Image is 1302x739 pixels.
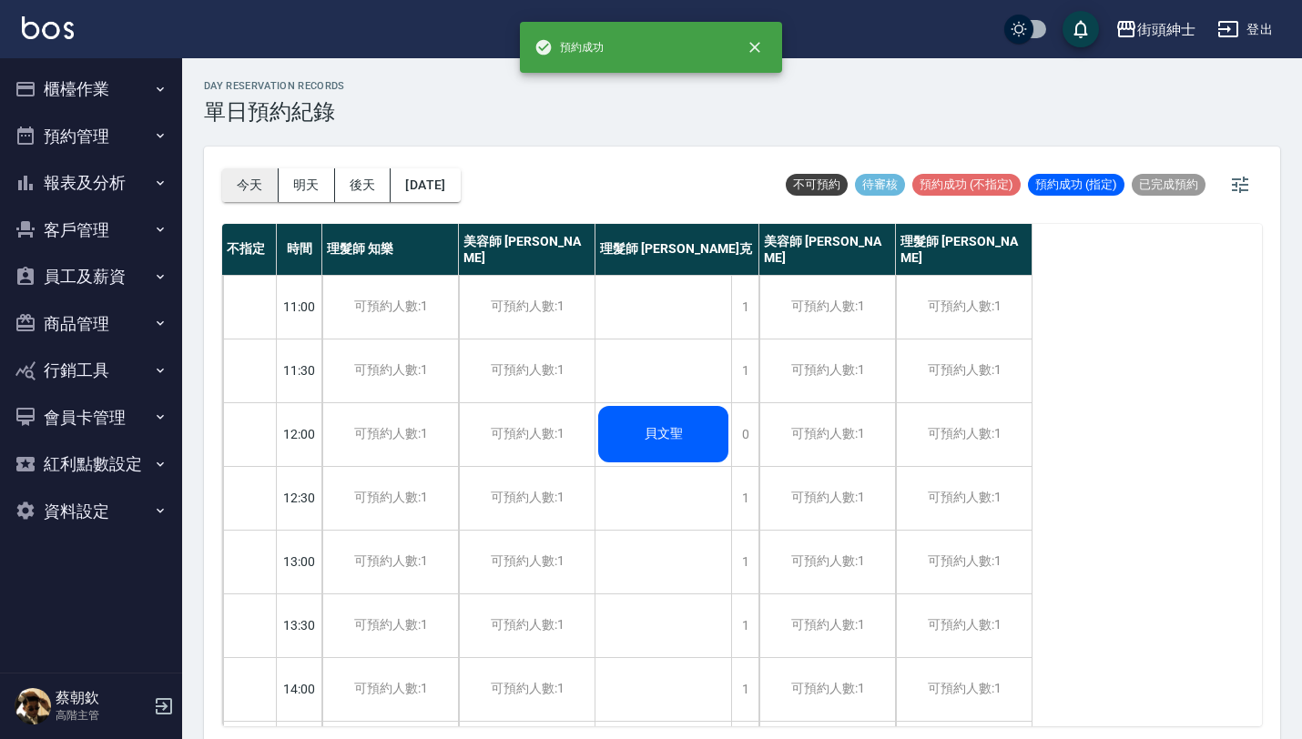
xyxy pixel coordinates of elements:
div: 可預約人數:1 [459,403,595,466]
div: 理髮師 [PERSON_NAME]克 [595,224,759,275]
div: 13:30 [277,593,322,657]
p: 高階主管 [56,707,148,724]
div: 街頭紳士 [1137,18,1195,41]
h5: 蔡朝欽 [56,689,148,707]
div: 可預約人數:1 [322,531,458,593]
div: 可預約人數:1 [896,531,1032,593]
div: 可預約人數:1 [322,658,458,721]
div: 可預約人數:1 [759,403,895,466]
span: 預約成功 (指定) [1028,177,1124,193]
button: 預約管理 [7,113,175,160]
span: 待審核 [855,177,905,193]
h2: day Reservation records [204,80,345,92]
div: 可預約人數:1 [896,658,1032,721]
div: 可預約人數:1 [459,276,595,339]
button: 會員卡管理 [7,394,175,441]
span: 貝文聖 [641,426,687,442]
button: 櫃檯作業 [7,66,175,113]
button: 報表及分析 [7,159,175,207]
div: 可預約人數:1 [322,403,458,466]
div: 可預約人數:1 [459,339,595,402]
div: 理髮師 知樂 [322,224,459,275]
button: 商品管理 [7,300,175,348]
button: 紅利點數設定 [7,440,175,488]
div: 13:00 [277,530,322,593]
button: 員工及薪資 [7,253,175,300]
div: 1 [731,467,758,530]
div: 美容師 [PERSON_NAME] [459,224,595,275]
button: 客戶管理 [7,207,175,254]
div: 可預約人數:1 [759,467,895,530]
div: 1 [731,339,758,402]
div: 可預約人數:1 [896,594,1032,657]
button: 行銷工具 [7,347,175,394]
div: 可預約人數:1 [896,467,1032,530]
div: 可預約人數:1 [759,594,895,657]
div: 美容師 [PERSON_NAME] [759,224,896,275]
div: 可預約人數:1 [322,276,458,339]
div: 可預約人數:1 [896,276,1032,339]
div: 1 [731,658,758,721]
div: 可預約人數:1 [896,339,1032,402]
div: 1 [731,531,758,593]
div: 12:30 [277,466,322,530]
span: 預約成功 (不指定) [912,177,1021,193]
div: 可預約人數:1 [759,531,895,593]
div: 可預約人數:1 [459,467,595,530]
button: 後天 [335,168,392,202]
button: 街頭紳士 [1108,11,1203,48]
div: 可預約人數:1 [459,658,595,721]
div: 可預約人數:1 [759,339,895,402]
button: [DATE] [391,168,460,202]
div: 11:30 [277,339,322,402]
button: 明天 [279,168,335,202]
div: 可預約人數:1 [759,658,895,721]
button: close [735,27,775,67]
div: 理髮師 [PERSON_NAME] [896,224,1032,275]
div: 12:00 [277,402,322,466]
img: Logo [22,16,74,39]
span: 預約成功 [534,38,604,56]
div: 可預約人數:1 [896,403,1032,466]
div: 可預約人數:1 [459,531,595,593]
span: 已完成預約 [1132,177,1205,193]
div: 可預約人數:1 [759,276,895,339]
div: 不指定 [222,224,277,275]
h3: 單日預約紀錄 [204,99,345,125]
div: 可預約人數:1 [322,467,458,530]
button: 登出 [1210,13,1280,46]
img: Person [15,688,51,724]
div: 可預約人數:1 [459,594,595,657]
div: 可預約人數:1 [322,594,458,657]
span: 不可預約 [786,177,848,193]
div: 可預約人數:1 [322,339,458,402]
div: 14:00 [277,657,322,721]
button: save [1063,11,1099,47]
button: 今天 [222,168,279,202]
div: 1 [731,594,758,657]
div: 1 [731,276,758,339]
div: 11:00 [277,275,322,339]
div: 0 [731,403,758,466]
button: 資料設定 [7,488,175,535]
div: 時間 [277,224,322,275]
